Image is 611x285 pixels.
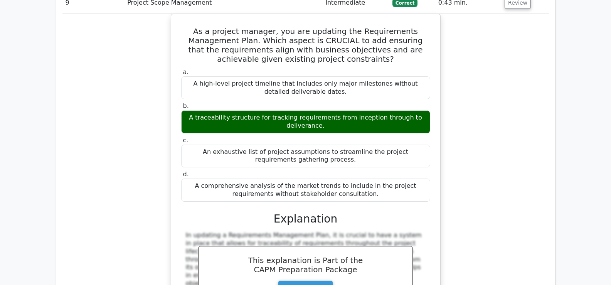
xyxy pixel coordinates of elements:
[183,102,189,110] span: b.
[181,179,430,202] div: A comprehensive analysis of the market trends to include in the project requirements without stak...
[181,110,430,133] div: A traceability structure for tracking requirements from inception through to deliverance.
[180,27,431,64] h5: As a project manager, you are updating the Requirements Management Plan. Which aspect is CRUCIAL ...
[183,170,189,178] span: d.
[181,145,430,168] div: An exhaustive list of project assumptions to streamline the project requirements gathering process.
[181,76,430,99] div: A high-level project timeline that includes only major milestones without detailed deliverable da...
[186,212,426,226] h3: Explanation
[183,68,189,76] span: a.
[183,137,189,144] span: c.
